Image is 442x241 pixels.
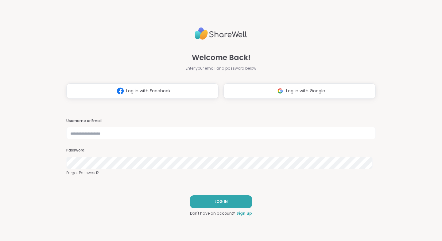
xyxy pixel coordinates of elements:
img: ShareWell Logomark [114,85,126,97]
span: Log in with Google [286,88,325,94]
h3: Username or Email [66,118,376,124]
h3: Password [66,148,376,153]
span: Welcome Back! [192,52,250,63]
span: Log in with Facebook [126,88,171,94]
img: ShareWell Logomark [274,85,286,97]
a: Sign up [236,211,252,216]
span: Don't have an account? [190,211,235,216]
button: Log in with Facebook [66,83,219,99]
span: LOG IN [215,199,228,205]
button: LOG IN [190,195,252,208]
span: Enter your email and password below [186,66,256,71]
button: Log in with Google [223,83,376,99]
a: Forgot Password? [66,170,376,176]
img: ShareWell Logo [195,25,247,42]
